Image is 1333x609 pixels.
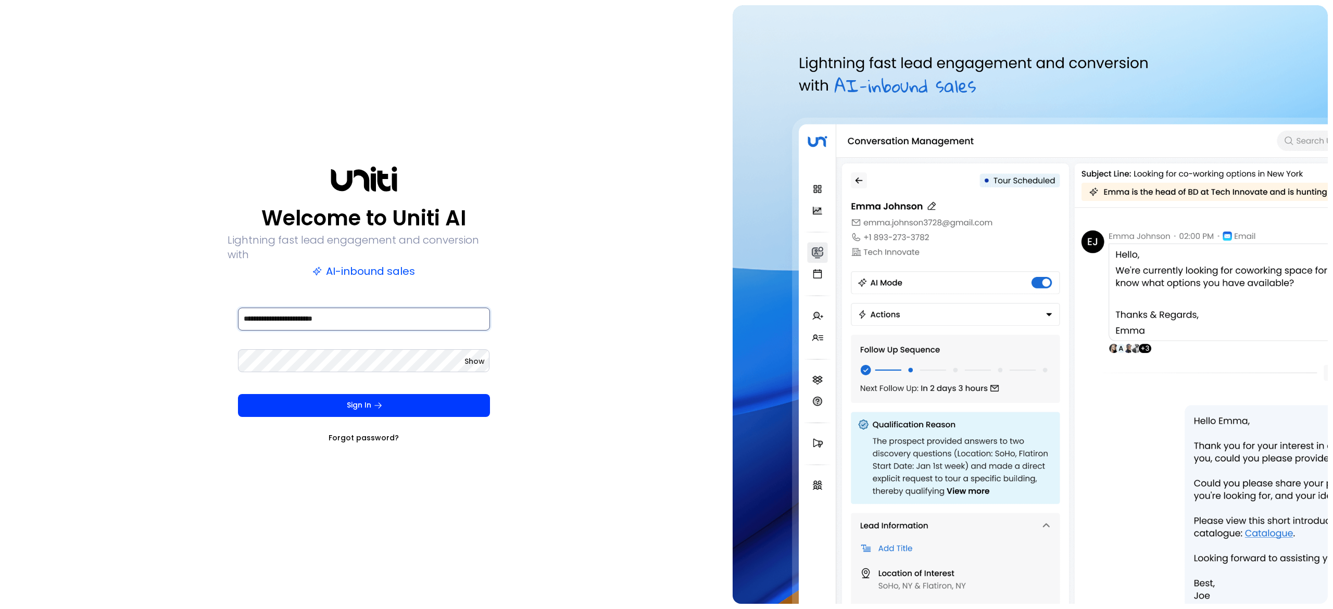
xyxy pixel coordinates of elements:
[329,433,399,443] a: Forgot password?
[261,206,466,231] p: Welcome to Uniti AI
[312,264,415,278] p: AI-inbound sales
[238,394,490,417] button: Sign In
[733,5,1328,604] img: auth-hero.png
[228,233,500,262] p: Lightning fast lead engagement and conversion with
[464,356,485,366] button: Show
